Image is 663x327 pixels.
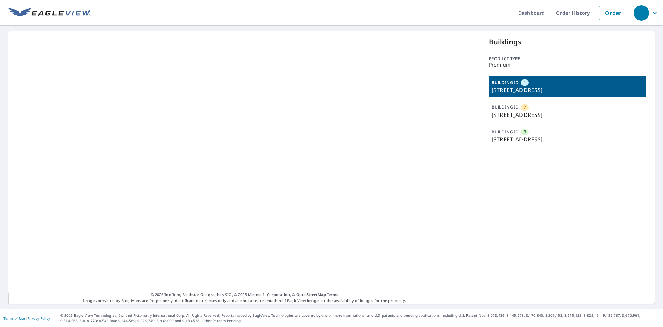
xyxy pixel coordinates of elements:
p: BUILDING ID [492,129,519,135]
img: EV Logo [8,8,91,18]
span: 2 [523,104,526,111]
p: [STREET_ADDRESS] [492,111,643,119]
p: © 2025 Eagle View Technologies, Inc. and Pictometry International Corp. All Rights Reserved. Repo... [60,313,660,323]
p: [STREET_ADDRESS] [492,86,643,94]
a: Terms [327,292,338,297]
p: Buildings [489,37,646,47]
a: Privacy Policy [27,316,50,321]
a: OpenStreetMap [296,292,326,297]
p: BUILDING ID [492,104,519,110]
p: Premium [489,62,646,68]
p: | [3,316,50,320]
p: Images provided by Bing Maps are for property identification purposes only and are not a represen... [8,292,480,304]
span: © 2025 TomTom, Earthstar Geographics SIO, © 2025 Microsoft Corporation, © [151,292,338,298]
span: 1 [523,79,526,86]
p: [STREET_ADDRESS] [492,135,643,144]
a: Terms of Use [3,316,25,321]
span: 3 [523,128,526,135]
a: Order [599,6,627,20]
p: Product type [489,56,646,62]
p: BUILDING ID [492,79,519,85]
